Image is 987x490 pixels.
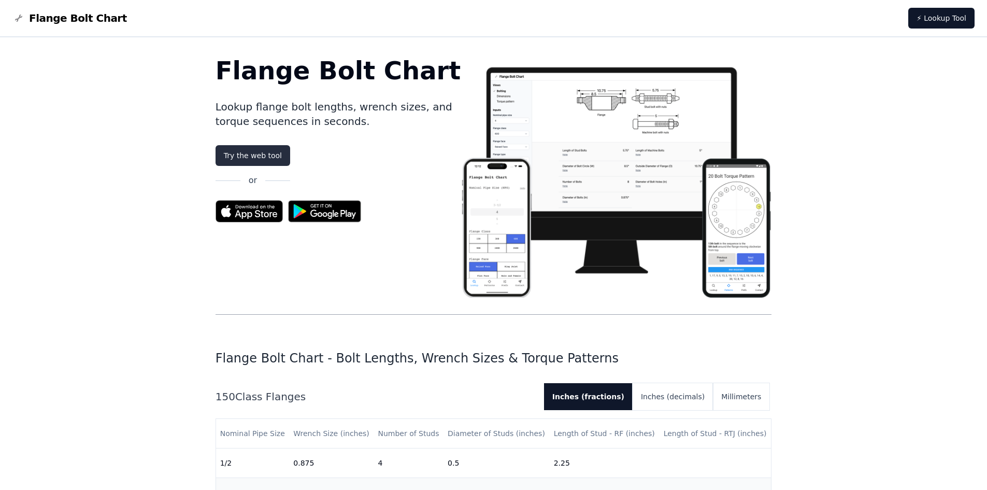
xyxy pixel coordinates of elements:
td: 0.5 [444,449,550,478]
th: Length of Stud - RTJ (inches) [660,419,771,449]
th: Length of Stud - RF (inches) [550,419,660,449]
img: Get it on Google Play [283,195,367,228]
span: Flange Bolt Chart [29,11,127,25]
td: 0.875 [289,449,374,478]
a: Try the web tool [216,145,290,166]
a: Flange Bolt Chart LogoFlange Bolt Chart [12,11,127,25]
td: 2.25 [550,449,660,478]
button: Inches (decimals) [633,383,713,410]
td: 1/2 [216,449,290,478]
button: Millimeters [713,383,769,410]
img: Flange bolt chart app screenshot [461,58,771,298]
td: 4 [374,449,444,478]
th: Wrench Size (inches) [289,419,374,449]
p: Lookup flange bolt lengths, wrench sizes, and torque sequences in seconds. [216,100,461,129]
button: Inches (fractions) [544,383,633,410]
th: Number of Studs [374,419,444,449]
th: Nominal Pipe Size [216,419,290,449]
img: Flange Bolt Chart Logo [12,12,25,24]
th: Diameter of Studs (inches) [444,419,550,449]
h2: 150 Class Flanges [216,389,536,404]
img: App Store badge for the Flange Bolt Chart app [216,200,283,222]
h1: Flange Bolt Chart [216,58,461,83]
p: or [249,174,257,187]
a: ⚡ Lookup Tool [908,8,975,29]
h1: Flange Bolt Chart - Bolt Lengths, Wrench Sizes & Torque Patterns [216,350,772,367]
